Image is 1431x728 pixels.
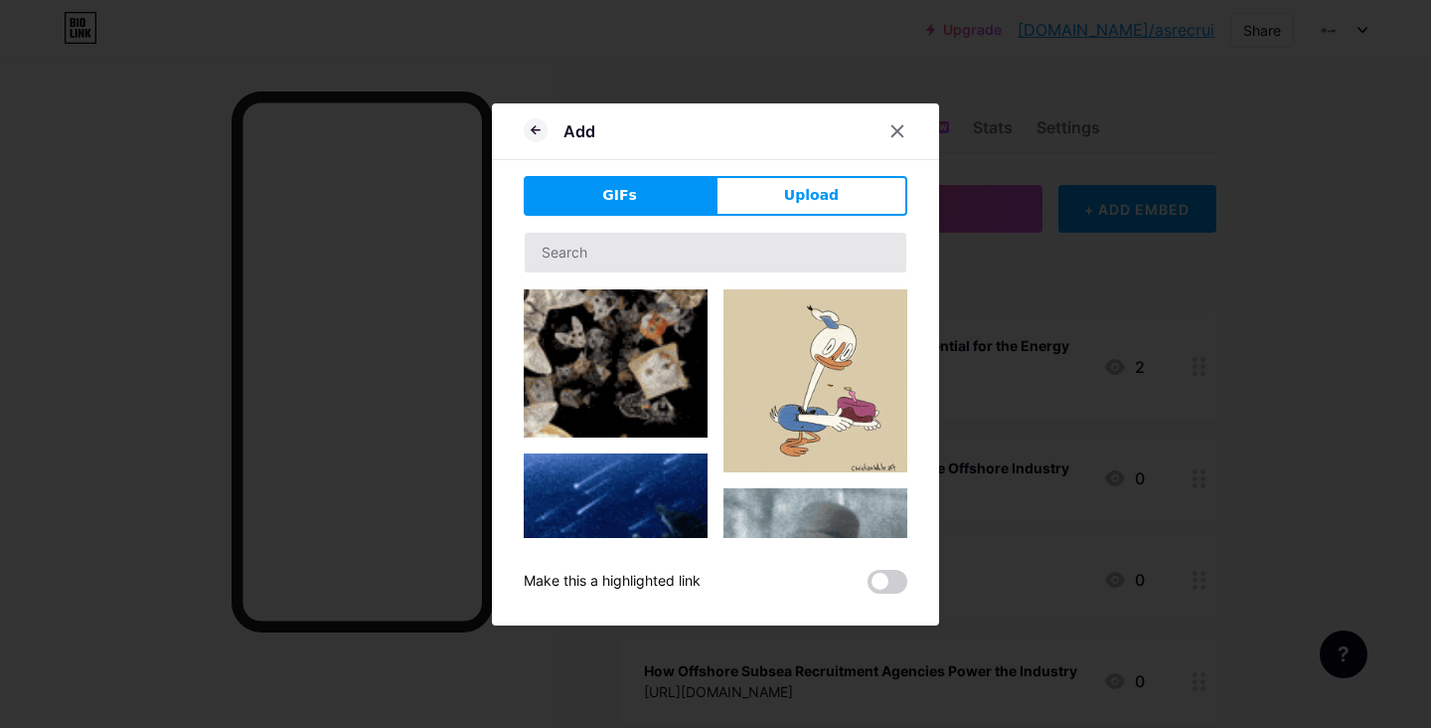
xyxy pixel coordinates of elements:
[784,185,839,206] span: Upload
[723,288,907,472] img: Gihpy
[524,454,708,560] img: Gihpy
[563,119,595,143] div: Add
[602,185,637,206] span: GIFs
[524,254,708,438] img: Gihpy
[524,570,701,594] div: Make this a highlighted link
[715,176,907,216] button: Upload
[723,488,907,654] img: Gihpy
[524,176,715,216] button: GIFs
[525,233,906,273] input: Search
